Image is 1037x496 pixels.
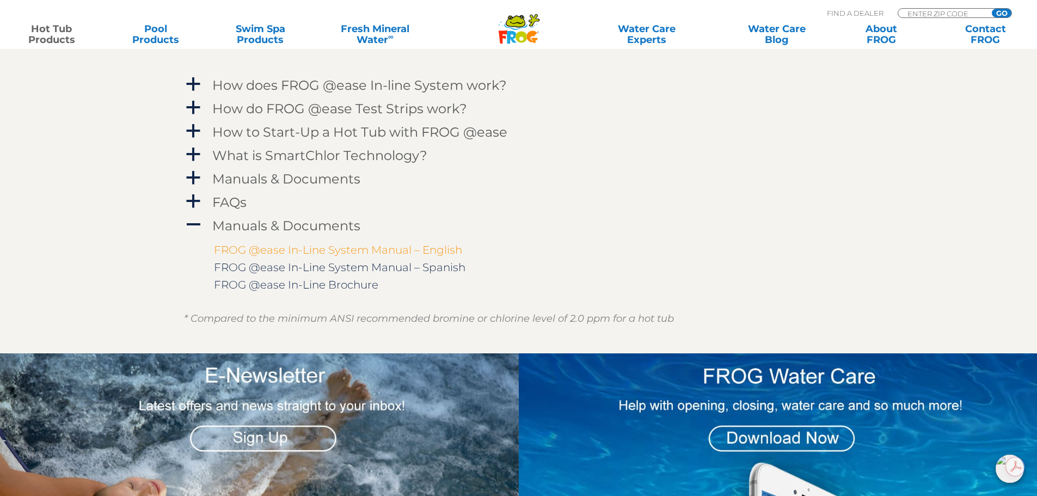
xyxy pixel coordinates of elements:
a: Water CareExperts [581,23,713,45]
span: A [185,217,201,233]
input: Zip Code Form [906,9,980,18]
a: a What is SmartChlor Technology? [184,145,854,166]
h4: What is SmartChlor Technology? [212,148,427,163]
sup: ∞ [388,32,394,41]
a: Water CareBlog [736,23,817,45]
h4: How to Start-Up a Hot Tub with FROG @ease [212,125,507,139]
h4: FAQs [212,195,247,210]
a: Hot TubProducts [11,23,92,45]
p: Find A Dealer [827,8,883,18]
span: a [185,76,201,93]
a: Swim SpaProducts [220,23,301,45]
a: PoolProducts [115,23,197,45]
a: AboutFROG [840,23,922,45]
a: a FAQs [184,192,854,212]
a: ContactFROG [945,23,1026,45]
a: FROG @ease In-Line System Manual – English [214,243,462,256]
a: FROG @ease In-Line Brochure [214,278,378,291]
h4: Manuals & Documents [212,172,360,186]
span: a [185,123,201,139]
a: A Manuals & Documents [184,216,854,236]
em: * Compared to the minimum ANSI recommended bromine or chlorine level of 2.0 ppm for a hot tub [184,313,674,324]
a: a How do FROG @ease Test Strips work? [184,99,854,119]
img: openIcon [996,455,1024,483]
span: a [185,146,201,163]
input: GO [992,9,1011,17]
span: a [185,193,201,210]
a: a How does FROG @ease In-line System work? [184,75,854,95]
a: FROG @ease In-Line System Manual – Spanish [214,261,465,274]
span: a [185,170,201,186]
a: Fresh MineralWater∞ [324,23,426,45]
a: a Manuals & Documents [184,169,854,189]
span: a [185,100,201,116]
h4: Manuals & Documents [212,218,360,233]
h4: How do FROG @ease Test Strips work? [212,101,467,116]
h4: How does FROG @ease In-line System work? [212,78,507,93]
a: a How to Start-Up a Hot Tub with FROG @ease [184,122,854,142]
